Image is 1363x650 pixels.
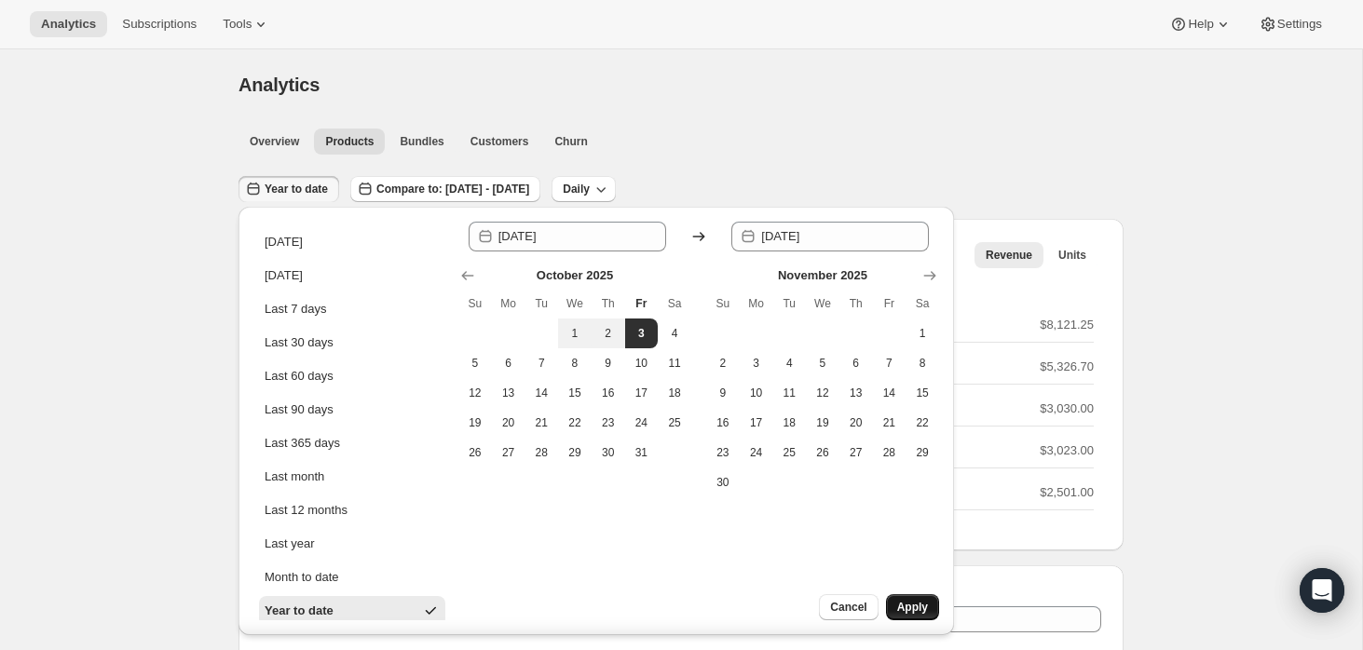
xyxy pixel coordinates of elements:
[122,17,197,32] span: Subscriptions
[633,415,651,430] span: 24
[592,378,625,408] button: Thursday October 16 2025
[780,445,798,460] span: 25
[839,289,873,318] th: Thursday
[466,296,484,311] span: Su
[906,289,939,318] th: Saturday
[847,296,866,311] span: Th
[592,438,625,467] button: Thursday October 30 2025
[466,356,484,371] span: 5
[499,445,518,460] span: 27
[633,296,651,311] span: Fr
[1040,316,1094,334] p: $8,121.25
[873,289,906,318] th: Friday
[466,386,484,400] span: 12
[350,176,540,202] button: Compare to: [DATE] - [DATE]
[265,535,314,553] div: Last year
[633,326,651,341] span: 3
[780,296,798,311] span: Tu
[806,378,839,408] button: Wednesday November 12 2025
[740,348,773,378] button: Monday November 3 2025
[847,386,866,400] span: 13
[772,348,806,378] button: Tuesday November 4 2025
[906,438,939,467] button: Saturday November 29 2025
[492,348,525,378] button: Monday October 6 2025
[913,296,932,311] span: Sa
[658,318,691,348] button: Saturday October 4 2025
[913,386,932,400] span: 15
[747,415,766,430] span: 17
[458,348,492,378] button: Sunday October 5 2025
[839,348,873,378] button: Thursday November 6 2025
[917,263,943,289] button: Show next month, December 2025
[492,289,525,318] th: Monday
[525,408,558,438] button: Tuesday October 21 2025
[780,386,798,400] span: 11
[665,356,684,371] span: 11
[839,378,873,408] button: Thursday November 13 2025
[265,602,334,620] div: Year to date
[259,495,445,525] button: Last 12 months
[830,600,866,615] span: Cancel
[558,408,592,438] button: Wednesday October 22 2025
[265,501,348,520] div: Last 12 months
[599,326,618,341] span: 2
[706,438,740,467] button: Sunday November 23 2025
[558,438,592,467] button: Wednesday October 29 2025
[466,445,484,460] span: 26
[259,529,445,559] button: Last year
[714,475,732,490] span: 30
[658,289,691,318] th: Saturday
[813,356,832,371] span: 5
[665,296,684,311] span: Sa
[913,326,932,341] span: 1
[625,289,659,318] th: Friday
[325,134,374,149] span: Products
[566,415,584,430] span: 22
[1040,358,1094,376] p: $5,326.70
[532,356,551,371] span: 7
[747,445,766,460] span: 24
[552,176,616,202] button: Daily
[265,333,334,352] div: Last 30 days
[566,445,584,460] span: 29
[706,378,740,408] button: Sunday November 9 2025
[625,408,659,438] button: Friday October 24 2025
[839,408,873,438] button: Thursday November 20 2025
[265,434,340,453] div: Last 365 days
[1300,568,1344,613] div: Open Intercom Messenger
[658,348,691,378] button: Saturday October 11 2025
[376,182,529,196] span: Compare to: [DATE] - [DATE]
[1188,17,1213,32] span: Help
[780,415,798,430] span: 18
[906,348,939,378] button: Saturday November 8 2025
[492,408,525,438] button: Monday October 20 2025
[239,74,320,95] span: Analytics
[625,378,659,408] button: Friday October 17 2025
[665,386,684,400] span: 18
[873,378,906,408] button: Friday November 14 2025
[259,462,445,492] button: Last month
[747,386,766,400] span: 10
[873,348,906,378] button: Friday November 7 2025
[880,386,899,400] span: 14
[806,348,839,378] button: Wednesday November 5 2025
[1247,11,1333,37] button: Settings
[599,415,618,430] span: 23
[714,445,732,460] span: 23
[1277,17,1322,32] span: Settings
[259,227,445,257] button: [DATE]
[259,562,445,592] button: Month to date
[873,438,906,467] button: Friday November 28 2025
[886,594,939,620] button: Apply
[265,568,339,587] div: Month to date
[400,134,443,149] span: Bundles
[772,289,806,318] th: Tuesday
[558,318,592,348] button: Wednesday October 1 2025
[239,176,339,202] button: Year to date
[492,438,525,467] button: Monday October 27 2025
[625,318,659,348] button: End of range Today Friday October 3 2025
[658,378,691,408] button: Saturday October 18 2025
[625,348,659,378] button: Friday October 10 2025
[499,415,518,430] span: 20
[913,415,932,430] span: 22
